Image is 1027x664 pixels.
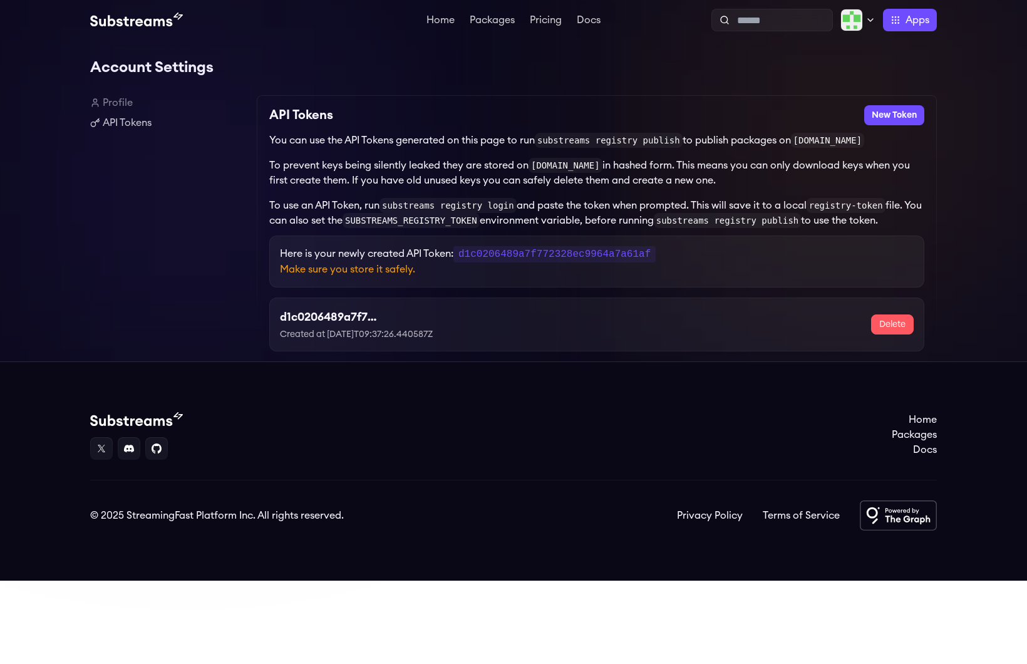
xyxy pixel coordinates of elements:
span: Apps [906,13,929,28]
a: Docs [574,15,603,28]
img: Substream's logo [90,412,183,427]
button: New Token [864,105,924,125]
code: [DOMAIN_NAME] [791,133,865,148]
code: substreams registry login [379,198,517,213]
code: registry-token [807,198,885,213]
a: Privacy Policy [677,508,743,523]
code: substreams registry publish [654,213,802,228]
p: To use an API Token, run and paste the token when prompted. This will save it to a local file. Yo... [269,198,924,228]
code: SUBSTREAMS_REGISTRY_TOKEN [343,213,480,228]
a: Home [424,15,457,28]
a: Docs [892,442,937,457]
h3: d1c0206489a7f772328ec9964a7a61af [280,308,381,326]
code: [DOMAIN_NAME] [529,158,602,173]
div: © 2025 StreamingFast Platform Inc. All rights reserved. [90,508,344,523]
p: Created at [DATE]T09:37:26.440587Z [280,328,481,341]
a: Pricing [527,15,564,28]
a: Profile [90,95,247,110]
img: Substream's logo [90,13,183,28]
button: Delete [871,314,914,335]
a: Packages [892,427,937,442]
code: substreams registry publish [535,133,683,148]
a: Terms of Service [763,508,840,523]
code: d1c0206489a7f772328ec9964a7a61af [453,246,656,262]
p: Make sure you store it safely. [280,262,914,277]
h1: Account Settings [90,55,937,80]
img: Powered by The Graph [860,501,937,531]
a: Home [892,412,937,427]
a: Packages [467,15,517,28]
img: Profile [840,9,863,31]
a: API Tokens [90,115,247,130]
p: You can use the API Tokens generated on this page to run to publish packages on [269,133,924,148]
h2: API Tokens [269,105,333,125]
p: Here is your newly created API Token: [280,246,914,262]
p: To prevent keys being silently leaked they are stored on in hashed form. This means you can only ... [269,158,924,188]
